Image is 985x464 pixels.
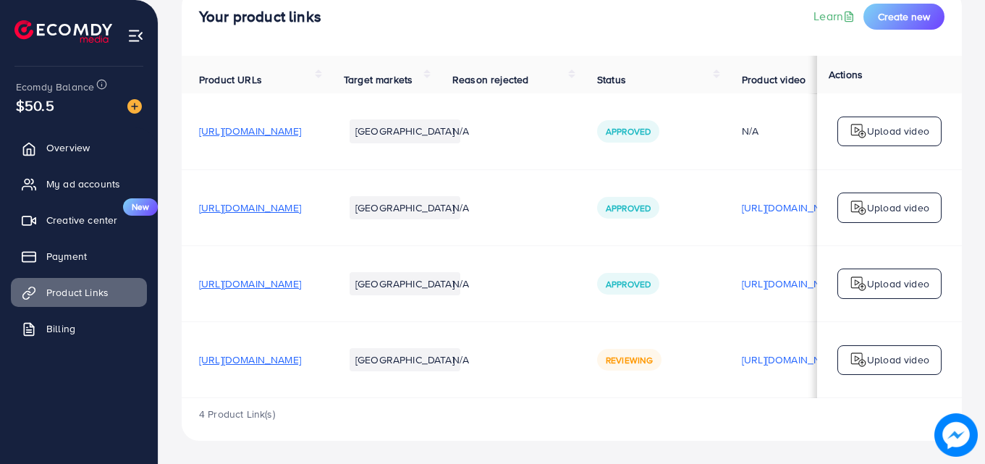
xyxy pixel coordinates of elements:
span: N/A [452,353,469,367]
span: New [123,198,158,216]
span: Billing [46,321,75,336]
a: Product Links [11,278,147,307]
li: [GEOGRAPHIC_DATA] [350,272,460,295]
span: Approved [606,202,651,214]
span: Product Links [46,285,109,300]
button: Create new [863,4,944,30]
img: logo [850,122,867,140]
span: Status [597,72,626,87]
span: Target markets [344,72,413,87]
p: [URL][DOMAIN_NAME] [742,199,844,216]
span: Actions [829,67,863,82]
p: Upload video [867,122,929,140]
span: 4 Product Link(s) [199,407,275,421]
img: logo [850,275,867,292]
img: menu [127,28,144,44]
span: $50.5 [16,95,54,116]
li: [GEOGRAPHIC_DATA] [350,196,460,219]
a: Overview [11,133,147,162]
span: Overview [46,140,90,155]
span: Approved [606,125,651,138]
div: N/A [742,124,844,138]
span: Product URLs [199,72,262,87]
p: Upload video [867,199,929,216]
img: image [934,413,978,457]
span: Approved [606,278,651,290]
span: N/A [452,277,469,291]
span: [URL][DOMAIN_NAME] [199,353,301,367]
a: Billing [11,314,147,343]
span: N/A [452,124,469,138]
a: Learn [813,8,858,25]
span: Create new [878,9,930,24]
img: logo [14,20,112,43]
span: Product video [742,72,806,87]
img: image [127,99,142,114]
p: [URL][DOMAIN_NAME] [742,351,844,368]
span: [URL][DOMAIN_NAME] [199,277,301,291]
a: My ad accounts [11,169,147,198]
p: Upload video [867,351,929,368]
span: Reviewing [606,354,653,366]
span: [URL][DOMAIN_NAME] [199,201,301,215]
span: Reason rejected [452,72,528,87]
li: [GEOGRAPHIC_DATA] [350,348,460,371]
li: [GEOGRAPHIC_DATA] [350,119,460,143]
span: Ecomdy Balance [16,80,94,94]
img: logo [850,199,867,216]
img: logo [850,351,867,368]
span: My ad accounts [46,177,120,191]
p: Upload video [867,275,929,292]
a: Creative centerNew [11,206,147,235]
span: [URL][DOMAIN_NAME] [199,124,301,138]
p: [URL][DOMAIN_NAME] [742,275,844,292]
span: Payment [46,249,87,263]
h4: Your product links [199,8,321,26]
span: N/A [452,201,469,215]
a: Payment [11,242,147,271]
span: Creative center [46,213,117,227]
